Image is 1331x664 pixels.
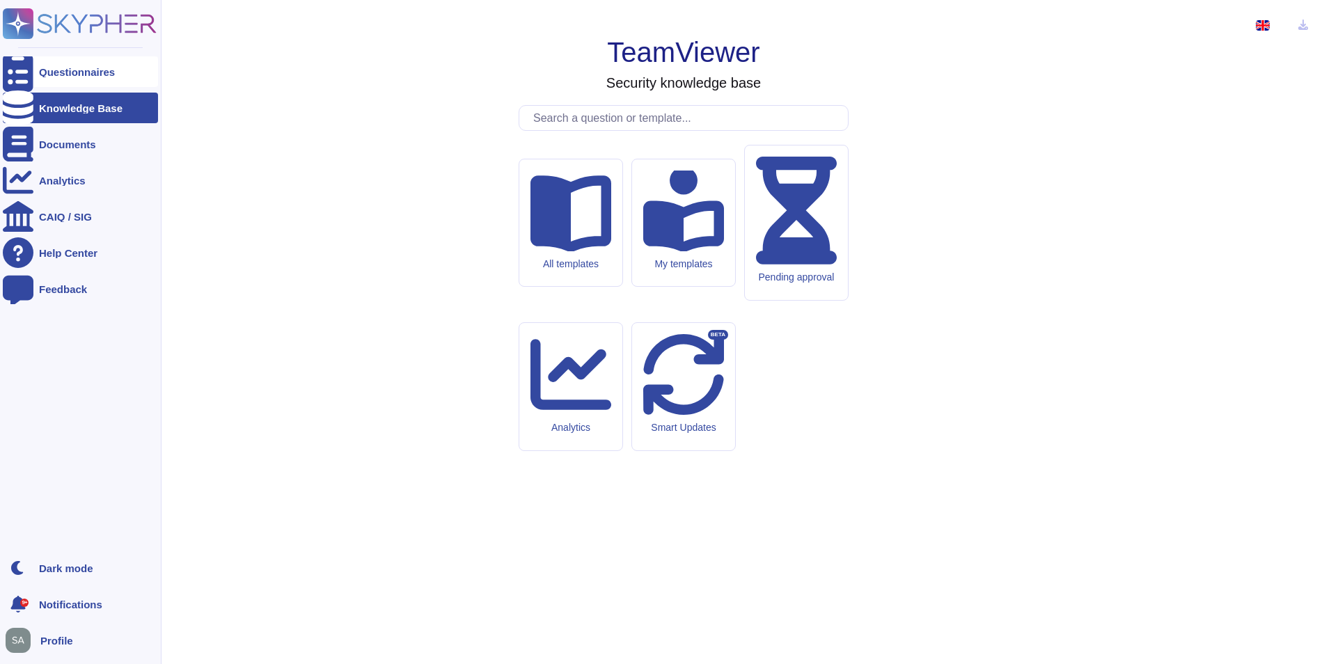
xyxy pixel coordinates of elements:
div: Documents [39,139,96,150]
h3: Security knowledge base [606,74,761,91]
a: Analytics [3,165,158,196]
a: Questionnaires [3,56,158,87]
div: Dark mode [39,563,93,574]
div: Pending approval [756,271,837,283]
a: Help Center [3,237,158,268]
div: Questionnaires [39,67,115,77]
span: Notifications [39,599,102,610]
a: Feedback [3,274,158,304]
div: My templates [643,258,724,270]
input: Search a question or template... [526,106,848,130]
div: Analytics [39,175,86,186]
div: CAIQ / SIG [39,212,92,222]
button: user [3,625,40,656]
div: BETA [708,330,728,340]
div: Analytics [530,422,611,434]
span: Profile [40,635,73,646]
div: 9+ [20,599,29,607]
h1: TeamViewer [607,35,759,69]
div: Knowledge Base [39,103,123,113]
a: Knowledge Base [3,93,158,123]
div: Help Center [39,248,97,258]
a: CAIQ / SIG [3,201,158,232]
a: Documents [3,129,158,159]
img: user [6,628,31,653]
div: Feedback [39,284,87,294]
div: Smart Updates [643,422,724,434]
div: All templates [530,258,611,270]
img: en [1256,20,1270,31]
